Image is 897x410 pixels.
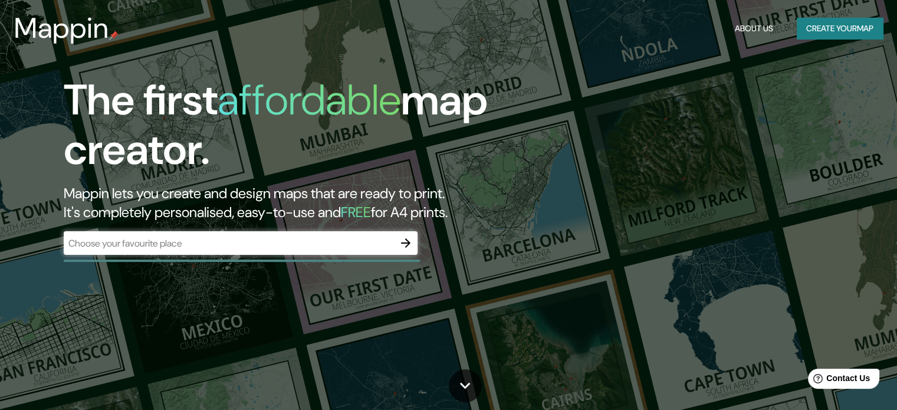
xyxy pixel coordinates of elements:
h1: The first map creator. [64,76,512,184]
img: mappin-pin [109,31,119,40]
iframe: Help widget launcher [792,364,884,397]
h1: affordable [218,73,401,127]
button: Create yourmap [797,18,883,40]
button: About Us [730,18,778,40]
h5: FREE [341,203,371,221]
h2: Mappin lets you create and design maps that are ready to print. It's completely personalised, eas... [64,184,512,222]
input: Choose your favourite place [64,237,394,250]
h3: Mappin [14,12,109,45]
